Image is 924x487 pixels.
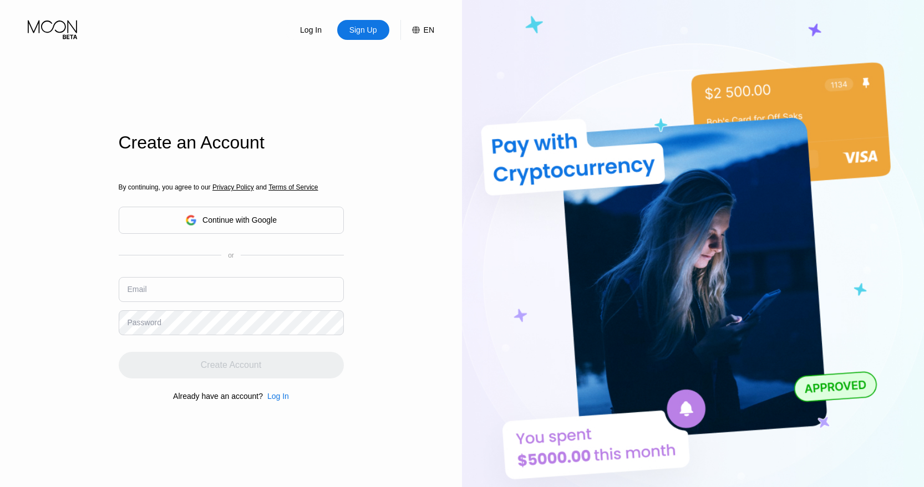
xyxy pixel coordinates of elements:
[268,183,318,191] span: Terms of Service
[285,20,337,40] div: Log In
[267,392,289,401] div: Log In
[202,216,277,224] div: Continue with Google
[119,183,344,191] div: By continuing, you agree to our
[228,252,234,259] div: or
[212,183,254,191] span: Privacy Policy
[128,285,147,294] div: Email
[173,392,263,401] div: Already have an account?
[119,132,344,153] div: Create an Account
[299,24,323,35] div: Log In
[254,183,269,191] span: and
[119,207,344,234] div: Continue with Google
[400,20,434,40] div: EN
[337,20,389,40] div: Sign Up
[348,24,378,35] div: Sign Up
[263,392,289,401] div: Log In
[128,318,161,327] div: Password
[424,25,434,34] div: EN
